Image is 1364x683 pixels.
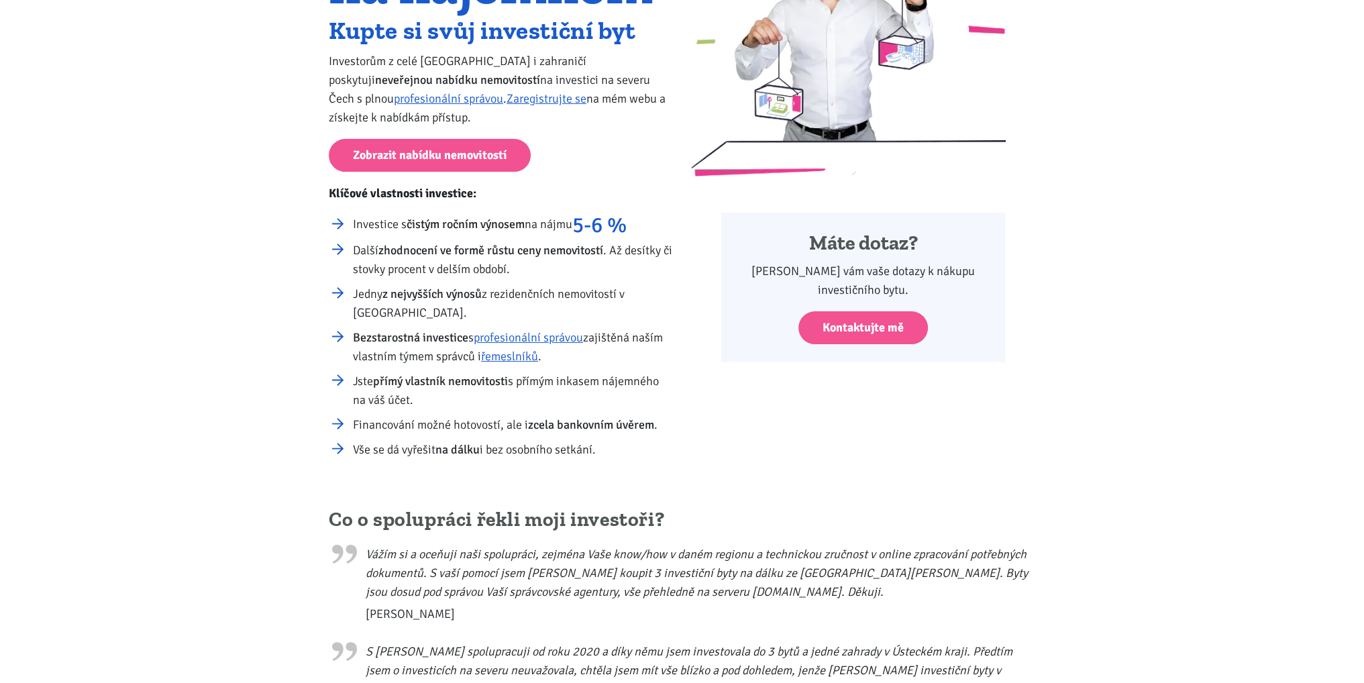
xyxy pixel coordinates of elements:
strong: na dálku [435,442,480,457]
p: Investorům z celé [GEOGRAPHIC_DATA] i zahraničí poskytuji na investici na severu Čech s plnou . n... [329,52,673,127]
li: s zajištěná naším vlastním týmem správců i . [353,328,673,366]
li: Jedny z rezidenčních nemovitostí v [GEOGRAPHIC_DATA]. [353,284,673,322]
li: Jste s přímým inkasem nájemného na váš účet. [353,372,673,409]
li: Financování možné hotovostí, ale i . [353,415,673,434]
p: [PERSON_NAME] vám vaše dotazy k nákupu investičního bytu. [739,262,987,299]
a: Kontaktujte mě [798,311,928,344]
blockquote: Vážím si a oceňuji naši spolupráci, zejména Vaše know/how v daném regionu a technickou zručnost v... [329,538,1035,623]
strong: zhodnocení ve formě růstu ceny nemovitostí [378,243,603,258]
h2: Kupte si svůj investiční byt [329,19,673,42]
strong: Bezstarostná investice [353,330,468,345]
a: Zaregistrujte se [507,91,586,106]
li: Investice s na nájmu [353,215,673,235]
strong: 5-6 % [572,212,627,238]
li: Vše se dá vyřešit i bez osobního setkání. [353,440,673,459]
li: Další . Až desítky či stovky procent v delším období. [353,241,673,278]
strong: zcela bankovním úvěrem [528,417,654,432]
p: Klíčové vlastnosti investice: [329,184,673,203]
h2: Co o spolupráci řekli moji investoři? [329,507,1035,533]
strong: přímý vlastník nemovitosti [373,374,508,388]
a: profesionální správou [474,330,583,345]
span: [PERSON_NAME] [366,605,1035,623]
a: profesionální správou [394,91,503,106]
a: řemeslníků [481,349,538,364]
h4: Máte dotaz? [739,231,987,256]
strong: z nejvyšších výnosů [382,286,482,301]
strong: neveřejnou nabídku nemovitostí [375,72,540,87]
strong: čistým ročním výnosem [407,217,525,231]
a: Zobrazit nabídku nemovitostí [329,139,531,172]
